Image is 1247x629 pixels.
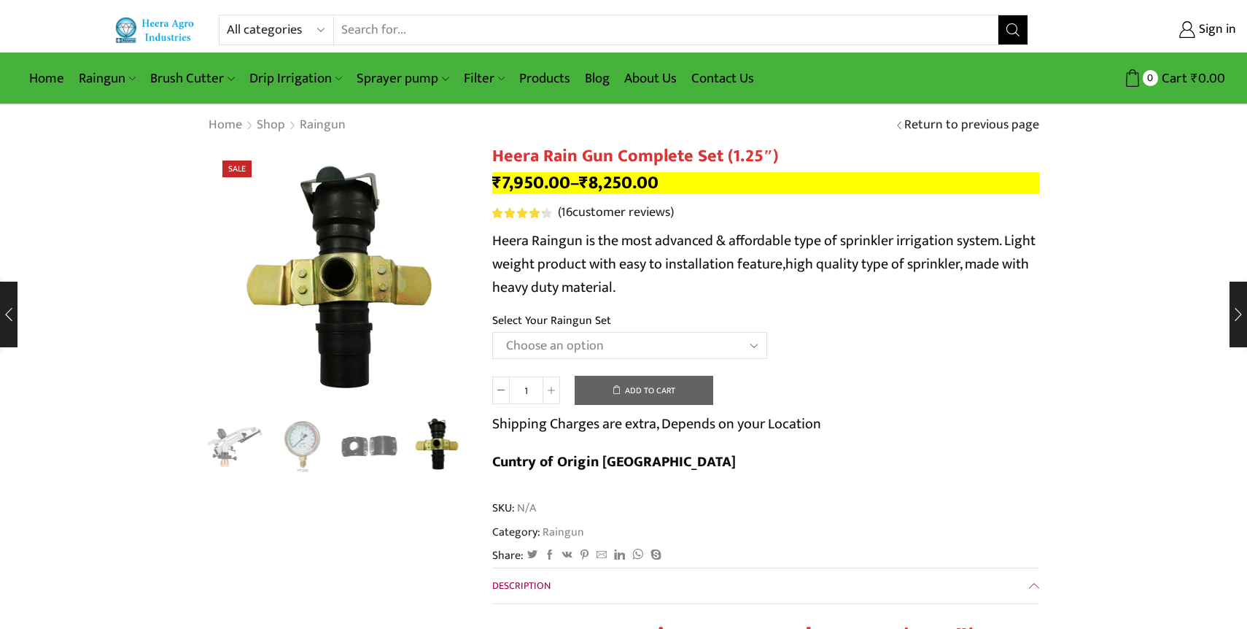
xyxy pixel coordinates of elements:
[561,201,572,223] span: 16
[492,208,551,218] div: Rated 4.38 out of 5
[242,61,349,96] a: Drip Irrigation
[492,229,1039,299] p: Heera Raingun is the most advanced & affordable type of sprinkler irrigation system. Light weight...
[407,414,467,474] img: Raingun Foot Bottom
[575,376,713,405] button: Add to cart
[492,577,551,594] span: Description
[1043,65,1225,92] a: 0 Cart ₹0.00
[492,500,1039,517] span: SKU:
[492,146,1039,167] h1: Heera Rain Gun Complete Set (1.25″)
[578,61,617,96] a: Blog
[204,416,265,476] a: Heera Rain Gun 1.25″
[1050,17,1236,43] a: Sign in
[1195,20,1236,39] span: Sign in
[1191,67,1225,90] bdi: 0.00
[222,161,252,177] span: Sale
[457,61,512,96] a: Filter
[492,208,544,218] span: Rated out of 5 based on customer ratings
[515,500,536,517] span: N/A
[334,15,998,45] input: Search for...
[492,168,570,198] bdi: 7,950.00
[492,412,821,436] p: Shipping Charges are extra, Depends on your Location
[998,15,1027,45] button: Search button
[492,172,1039,194] p: –
[1143,70,1158,85] span: 0
[510,377,543,404] input: Product quantity
[204,416,265,474] li: 2 / 5
[558,204,674,223] a: (16customer reviews)
[684,61,761,96] a: Contact Us
[492,312,611,329] label: Select Your Raingun Set
[299,116,346,135] a: Raingun
[272,416,333,474] li: 3 / 5
[272,416,333,476] img: Raingun Pressure Meter
[492,208,554,218] span: 16
[492,568,1039,603] a: Description
[492,449,736,474] b: Cuntry of Origin [GEOGRAPHIC_DATA]
[143,61,241,96] a: Brush Cutter
[22,61,71,96] a: Home
[579,168,659,198] bdi: 8,250.00
[1158,69,1187,88] span: Cart
[579,168,588,198] span: ₹
[204,416,265,476] img: Heera Rain Gun 1.25"
[256,116,286,135] a: Shop
[904,116,1039,135] a: Return to previous page
[492,547,524,564] span: Share:
[617,61,684,96] a: About Us
[492,168,502,198] span: ₹
[339,416,400,474] li: 4 / 5
[492,524,584,541] span: Category:
[71,61,143,96] a: Raingun
[512,61,578,96] a: Products
[349,61,456,96] a: Sprayer pump
[407,416,467,474] li: 5 / 5
[208,146,470,409] div: 5 / 5
[339,416,400,476] img: Raingun Service Saddle
[540,522,584,541] a: Raingun
[1191,67,1198,90] span: ₹
[208,116,243,135] a: Home
[208,116,346,135] nav: Breadcrumb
